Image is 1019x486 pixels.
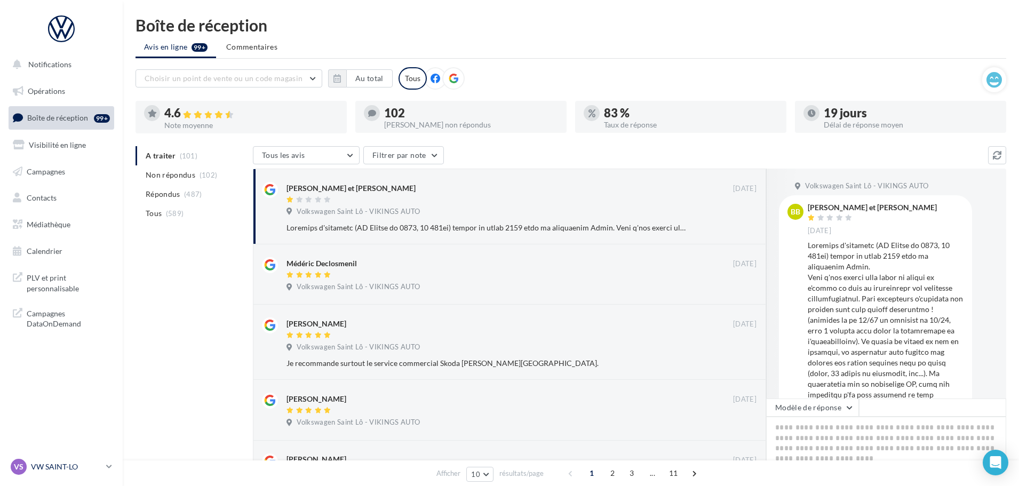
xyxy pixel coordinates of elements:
[384,107,558,119] div: 102
[200,171,218,179] span: (102)
[262,150,305,160] span: Tous les avis
[471,470,480,479] span: 10
[136,17,1006,33] div: Boîte de réception
[808,226,831,236] span: [DATE]
[733,184,757,194] span: [DATE]
[766,399,859,417] button: Modèle de réponse
[9,457,114,477] a: VS VW SAINT-LO
[805,181,928,191] span: Volkswagen Saint Lô - VIKINGS AUTO
[286,318,346,329] div: [PERSON_NAME]
[644,465,661,482] span: ...
[286,222,687,233] div: Loremips d'sitametc (AD Elitse do 0873, 10 481ei) tempor in utlab 2159 etdo ma aliquaenim Admin. ...
[31,461,102,472] p: VW SAINT-LO
[27,220,70,229] span: Médiathèque
[27,306,110,329] span: Campagnes DataOnDemand
[164,107,338,119] div: 4.6
[28,86,65,95] span: Opérations
[164,122,338,129] div: Note moyenne
[286,183,416,194] div: [PERSON_NAME] et [PERSON_NAME]
[733,259,757,269] span: [DATE]
[604,107,778,119] div: 83 %
[286,454,346,465] div: [PERSON_NAME]
[6,106,116,129] a: Boîte de réception99+
[286,258,357,269] div: Médéric Declosmenil
[27,113,88,122] span: Boîte de réception
[436,468,460,479] span: Afficher
[346,69,393,87] button: Au total
[983,450,1008,475] div: Open Intercom Messenger
[146,189,180,200] span: Répondus
[136,69,322,87] button: Choisir un point de vente ou un code magasin
[328,69,393,87] button: Au total
[623,465,640,482] span: 3
[27,166,65,176] span: Campagnes
[384,121,558,129] div: [PERSON_NAME] non répondus
[604,465,621,482] span: 2
[399,67,427,90] div: Tous
[791,206,800,217] span: BB
[808,204,937,211] div: [PERSON_NAME] et [PERSON_NAME]
[146,170,195,180] span: Non répondus
[145,74,302,83] span: Choisir un point de vente ou un code magasin
[733,320,757,329] span: [DATE]
[94,114,110,123] div: 99+
[27,193,57,202] span: Contacts
[286,394,346,404] div: [PERSON_NAME]
[733,456,757,465] span: [DATE]
[28,60,71,69] span: Notifications
[733,395,757,404] span: [DATE]
[604,121,778,129] div: Taux de réponse
[6,134,116,156] a: Visibilité en ligne
[583,465,600,482] span: 1
[6,302,116,333] a: Campagnes DataOnDemand
[184,190,202,198] span: (487)
[6,240,116,262] a: Calendrier
[297,207,420,217] span: Volkswagen Saint Lô - VIKINGS AUTO
[6,80,116,102] a: Opérations
[297,418,420,427] span: Volkswagen Saint Lô - VIKINGS AUTO
[466,467,493,482] button: 10
[286,358,687,369] div: Je recommande surtout le service commercial Skoda [PERSON_NAME][GEOGRAPHIC_DATA].
[297,342,420,352] span: Volkswagen Saint Lô - VIKINGS AUTO
[665,465,682,482] span: 11
[6,187,116,209] a: Contacts
[6,161,116,183] a: Campagnes
[14,461,23,472] span: VS
[297,282,420,292] span: Volkswagen Saint Lô - VIKINGS AUTO
[27,246,62,256] span: Calendrier
[146,208,162,219] span: Tous
[29,140,86,149] span: Visibilité en ligne
[6,53,112,76] button: Notifications
[27,270,110,293] span: PLV et print personnalisable
[253,146,360,164] button: Tous les avis
[824,107,998,119] div: 19 jours
[6,266,116,298] a: PLV et print personnalisable
[166,209,184,218] span: (589)
[363,146,444,164] button: Filtrer par note
[824,121,998,129] div: Délai de réponse moyen
[499,468,544,479] span: résultats/page
[6,213,116,236] a: Médiathèque
[226,42,277,52] span: Commentaires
